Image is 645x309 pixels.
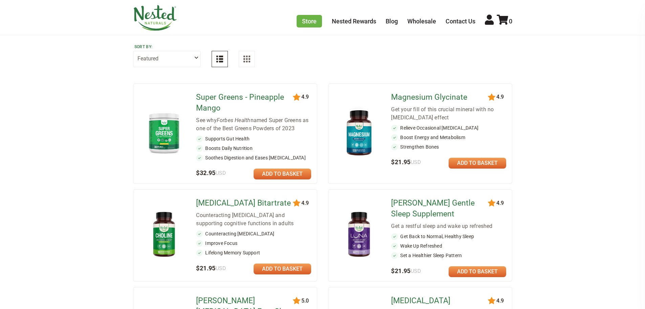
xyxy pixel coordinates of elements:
[391,124,506,131] li: Relieve Occasional [MEDICAL_DATA]
[134,44,199,50] label: Sort by:
[391,252,506,259] li: Set a Healthier Sleep Pattern
[196,154,311,161] li: Soothes Digestion and Eases [MEDICAL_DATA]
[411,268,421,274] span: USD
[391,267,421,274] span: $21.95
[386,18,398,25] a: Blog
[332,18,376,25] a: Nested Rewards
[391,198,489,219] a: [PERSON_NAME] Gentle Sleep Supplement
[196,169,226,176] span: $32.95
[133,5,177,31] img: Nested Naturals
[339,107,379,159] img: Magnesium Glycinate
[407,18,436,25] a: Wholesale
[196,265,226,272] span: $21.95
[391,105,506,122] div: Get your fill of this crucial mineral with no [MEDICAL_DATA] effect
[196,240,311,247] li: Improve Focus
[196,145,311,152] li: Boosts Daily Nutrition
[217,117,251,123] em: Forbes Health
[339,209,379,261] img: LUNA Gentle Sleep Supplement
[196,249,311,256] li: Lifelong Memory Support
[391,233,506,240] li: Get Back to Normal, Healthy Sleep
[391,92,489,103] a: Magnesium Glycinate
[509,18,512,25] span: 0
[446,18,475,25] a: Contact Us
[196,198,294,209] a: [MEDICAL_DATA] Bitartrate
[391,158,421,166] span: $21.95
[144,209,184,261] img: Choline Bitartrate
[391,134,506,141] li: Boost Energy and Metabolism
[297,15,322,27] a: Store
[391,143,506,150] li: Strengthen Bones
[391,222,506,230] div: Get a restful sleep and wake up refreshed
[497,18,512,25] a: 0
[216,265,226,271] span: USD
[216,170,226,176] span: USD
[196,92,294,114] a: Super Greens - Pineapple Mango
[196,116,311,133] div: See why named Super Greens as one of the Best Greens Powders of 2023
[411,159,421,165] span: USD
[391,295,489,306] a: [MEDICAL_DATA]
[243,56,250,62] img: Grid
[216,56,223,62] img: List
[196,135,311,142] li: Supports Gut Health
[144,110,184,156] img: Super Greens - Pineapple Mango
[196,230,311,237] li: Counteracting [MEDICAL_DATA]
[391,243,506,249] li: Wake Up Refreshed
[196,211,311,228] div: Counteracting [MEDICAL_DATA] and supporting cognitive functions in adults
